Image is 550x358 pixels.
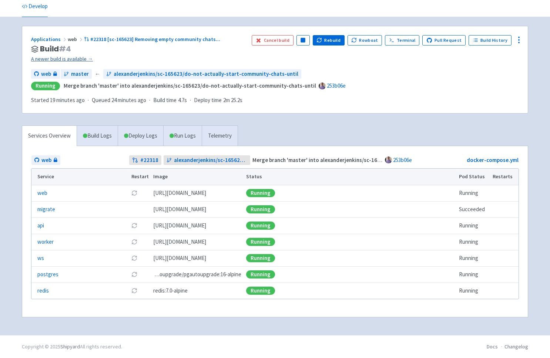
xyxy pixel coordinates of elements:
[246,189,275,197] div: Running
[41,156,51,165] span: web
[313,35,345,45] button: Rebuild
[202,126,238,146] a: Telemetry
[457,266,490,283] td: Running
[37,222,44,230] a: api
[37,205,55,214] a: migrate
[131,288,137,294] button: Restart pod
[71,70,89,78] span: master
[131,223,137,229] button: Restart pod
[140,156,158,165] strong: # 22318
[37,287,49,295] a: redis
[457,201,490,217] td: Succeeded
[246,287,275,295] div: Running
[174,156,248,165] span: alexanderjenkins/sc-165623/do-not-actually-start-community-chats-until
[348,35,382,45] button: Rowboat
[84,36,221,43] a: #22318 [sc-165623] Removing empty community chats...
[31,69,60,79] a: web
[61,69,92,79] a: master
[31,36,68,43] a: Applications
[457,217,490,234] td: Running
[59,44,71,54] span: # 4
[131,190,137,196] button: Restart pod
[90,36,220,43] span: #22318 [sc-165623] Removing empty community chats ...
[153,270,241,279] span: pgautoupgrade/pgautoupgrade:16-alpine
[490,169,519,185] th: Restarts
[22,126,77,146] a: Services Overview
[296,35,310,45] button: Pause
[151,169,244,185] th: Image
[153,222,206,230] span: [DOMAIN_NAME][URL]
[31,55,246,63] a: A newer build is available →
[114,70,298,78] span: alexanderjenkins/sc-165623/do-not-actually-start-community-chats-until
[385,35,419,45] a: Terminal
[31,96,247,105] div: · · ·
[60,343,80,350] a: Shipyard
[223,96,242,105] span: 2m 25.2s
[153,238,206,246] span: [DOMAIN_NAME][URL]
[68,36,84,43] span: web
[131,255,137,261] button: Restart pod
[41,70,51,78] span: web
[31,169,129,185] th: Service
[469,35,512,45] a: Build History
[246,254,275,262] div: Running
[153,287,188,295] span: redis:7.0-alpine
[50,97,85,104] time: 19 minutes ago
[92,97,146,104] span: Queued
[37,238,54,246] a: worker
[153,96,177,105] span: Build time
[246,205,275,213] div: Running
[422,35,466,45] a: Pull Request
[163,126,202,146] a: Run Logs
[246,238,275,246] div: Running
[131,271,137,277] button: Restart pod
[164,155,251,165] a: alexanderjenkins/sc-165623/do-not-actually-start-community-chats-until
[153,254,206,263] span: [DOMAIN_NAME][URL]
[31,82,60,90] div: Running
[178,96,187,105] span: 4.7s
[31,97,85,104] span: Started
[153,205,206,214] span: [DOMAIN_NAME][URL]
[37,270,58,279] a: postgres
[244,169,457,185] th: Status
[118,126,163,146] a: Deploy Logs
[37,189,47,197] a: web
[252,156,505,163] strong: Merge branch 'master' into alexanderjenkins/sc-165623/do-not-actually-start-community-chats-until
[327,82,346,89] a: 253b06e
[457,185,490,201] td: Running
[467,156,519,163] a: docker-compose.yml
[393,156,412,163] a: 253b06e
[95,70,100,78] span: ←
[131,239,137,245] button: Restart pod
[487,343,498,350] a: Docs
[457,169,490,185] th: Pod Status
[246,270,275,278] div: Running
[111,97,146,104] time: 24 minutes ago
[40,45,71,53] span: Build
[457,283,490,299] td: Running
[129,155,161,165] a: #22318
[194,96,222,105] span: Deploy time
[246,222,275,230] div: Running
[252,35,294,45] button: Cancel build
[77,126,118,146] a: Build Logs
[37,254,44,263] a: ws
[31,155,60,165] a: web
[504,343,528,350] a: Changelog
[153,189,206,197] span: [DOMAIN_NAME][URL]
[22,343,122,351] div: Copyright © 2025 All rights reserved.
[103,69,301,79] a: alexanderjenkins/sc-165623/do-not-actually-start-community-chats-until
[129,169,151,185] th: Restart
[457,250,490,266] td: Running
[64,82,316,89] strong: Merge branch 'master' into alexanderjenkins/sc-165623/do-not-actually-start-community-chats-until
[457,234,490,250] td: Running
